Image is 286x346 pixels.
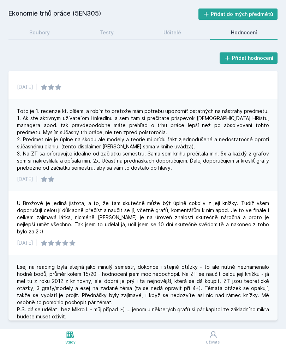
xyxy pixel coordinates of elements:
a: Hodnocení [210,25,278,40]
div: U Brožové je jediná jistota, a to, že tam skutečně může být úplně cokoliv z její knížky. Tudíž vš... [17,200,269,235]
div: Esej na reading byla stejná jako minulý semestr, dokonce i stejné otázky - to ale nutně neznamena... [17,263,269,327]
h2: Ekonomie trhů práce (5EN305) [8,8,198,20]
button: Přidat do mých předmětů [198,8,278,20]
div: [DATE] [17,239,33,246]
div: Uživatel [206,340,221,345]
a: Soubory [8,25,70,40]
div: | [36,176,38,183]
div: Soubory [29,29,50,36]
div: Study [65,340,76,345]
div: Učitelé [163,29,181,36]
button: Přidat hodnocení [220,52,278,64]
div: Hodnocení [231,29,257,36]
a: Učitelé [143,25,202,40]
div: | [36,84,38,91]
div: Testy [100,29,114,36]
div: | [36,239,38,246]
div: [DATE] [17,84,33,91]
div: Toto je 1. recenze kt. píšem, a robím to pretože mám potrebu upozorniť ostatných na nástrahy pred... [17,108,269,171]
div: [DATE] [17,176,33,183]
a: Testy [79,25,134,40]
